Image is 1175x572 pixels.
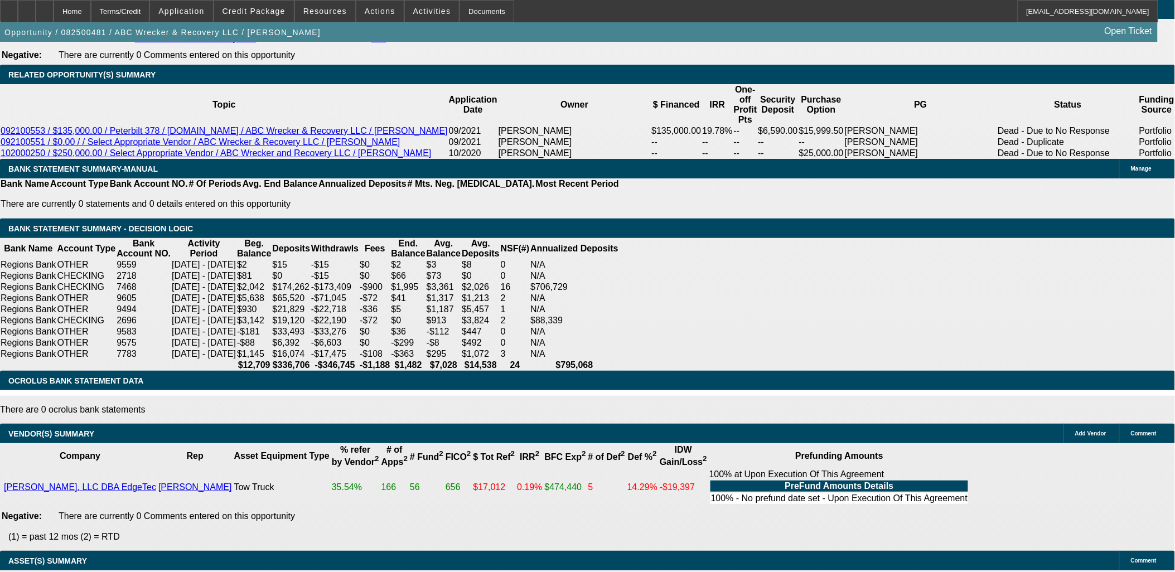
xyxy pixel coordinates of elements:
[116,326,171,337] td: 9583
[530,293,618,304] td: N/A
[272,282,311,293] td: $174,262
[171,293,236,304] td: [DATE] - [DATE]
[116,259,171,270] td: 9559
[242,178,318,190] th: Avg. End Balance
[461,238,500,259] th: Avg. Deposits
[2,511,42,521] b: Negative:
[426,293,461,304] td: $1,317
[359,304,390,315] td: -$36
[1,126,448,135] a: 092100553 / $135,000.00 / Peterbilt 378 / [DOMAIN_NAME] / ABC Wrecker & Recovery LLC / [PERSON_NAME]
[710,493,968,504] td: 100% - No prefund date set - Upon Execution Of This Agreement
[57,270,117,282] td: CHECKING
[1139,137,1175,148] td: Portfolio
[1,137,400,147] a: 092100551 / $0.00 / / Select Appropriate Vendor / ABC Wrecker & Recovery LLC / [PERSON_NAME]
[303,7,347,16] span: Resources
[391,270,426,282] td: $66
[234,469,330,506] td: Tow Truck
[520,452,539,462] b: IRR
[426,337,461,348] td: -$8
[171,304,236,315] td: [DATE] - [DATE]
[318,178,407,190] th: Annualized Deposits
[844,84,998,125] th: PG
[413,7,451,16] span: Activities
[498,137,651,148] td: [PERSON_NAME]
[8,70,156,79] span: RELATED OPPORTUNITY(S) SUMMARY
[733,84,758,125] th: One-off Profit Pts
[426,315,461,326] td: $913
[50,178,109,190] th: Account Type
[4,482,156,492] a: [PERSON_NAME], LLC DBA EdgeTec
[391,282,426,293] td: $1,995
[530,360,618,371] th: $795,068
[116,348,171,360] td: 7783
[1,199,619,209] p: There are currently 0 statements and 0 details entered on this opportunity
[461,337,500,348] td: $492
[659,469,708,506] td: -$19,397
[359,259,390,270] td: $0
[799,148,844,159] td: $25,000.00
[311,315,359,326] td: -$22,190
[187,451,204,460] b: Rep
[171,337,236,348] td: [DATE] - [DATE]
[391,259,426,270] td: $2
[997,84,1139,125] th: Status
[359,326,390,337] td: $0
[109,178,188,190] th: Bank Account NO.
[272,304,311,315] td: $21,829
[405,1,460,22] button: Activities
[116,238,171,259] th: Bank Account NO.
[530,259,618,270] td: N/A
[391,293,426,304] td: $41
[171,315,236,326] td: [DATE] - [DATE]
[795,451,883,460] b: Prefunding Amounts
[150,1,212,22] button: Application
[785,481,894,491] b: PreFund Amounts Details
[702,137,733,148] td: --
[530,316,618,326] div: $88,339
[530,326,618,337] td: N/A
[758,84,799,125] th: Security Deposit
[709,469,969,505] div: 100% at Upon Execution Of This Agreement
[236,238,272,259] th: Beg. Balance
[448,125,498,137] td: 09/2021
[733,148,758,159] td: --
[530,304,618,315] td: N/A
[1075,430,1106,437] span: Add Vendor
[448,137,498,148] td: 09/2021
[997,137,1139,148] td: Dead - Duplicate
[535,178,620,190] th: Most Recent Period
[660,445,707,467] b: IDW Gain/Loss
[272,293,311,304] td: $65,520
[236,282,272,293] td: $2,042
[1139,84,1175,125] th: Funding Source
[461,326,500,337] td: $447
[356,1,404,22] button: Actions
[500,270,530,282] td: 0
[439,450,443,458] sup: 2
[375,455,379,463] sup: 2
[365,7,395,16] span: Actions
[311,326,359,337] td: -$33,276
[530,337,618,348] td: N/A
[236,326,272,337] td: -$181
[272,259,311,270] td: $15
[500,348,530,360] td: 3
[530,348,618,360] td: N/A
[426,326,461,337] td: -$112
[516,469,543,506] td: 0.19%
[500,360,530,371] th: 24
[57,259,117,270] td: OTHER
[758,137,799,148] td: --
[311,238,359,259] th: Withdrawls
[733,125,758,137] td: --
[8,164,158,173] span: BANK STATEMENT SUMMARY-MANUAL
[57,337,117,348] td: OTHER
[1100,22,1157,41] a: Open Ticket
[404,455,408,463] sup: 2
[410,452,443,462] b: # Fund
[359,282,390,293] td: -$900
[426,259,461,270] td: $3
[628,452,657,462] b: Def %
[1131,430,1157,437] span: Comment
[8,376,143,385] span: OCROLUS BANK STATEMENT DATA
